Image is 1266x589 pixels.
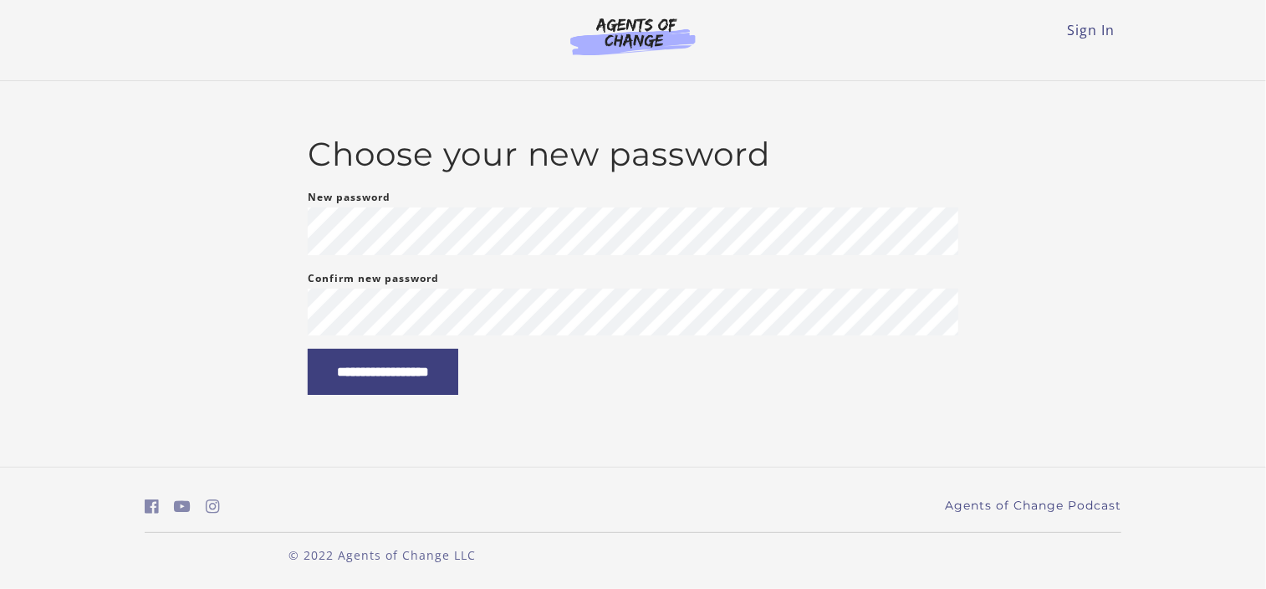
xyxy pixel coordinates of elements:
img: Agents of Change Logo [553,17,713,55]
a: https://www.instagram.com/agentsofchangeprep/ (Open in a new window) [206,494,220,519]
i: https://www.instagram.com/agentsofchangeprep/ (Open in a new window) [206,499,220,515]
a: Sign In [1067,21,1115,39]
h2: Choose your new password [308,135,959,174]
a: Agents of Change Podcast [945,497,1121,515]
i: https://www.facebook.com/groups/aswbtestprep (Open in a new window) [145,499,159,515]
i: https://www.youtube.com/c/AgentsofChangeTestPrepbyMeaganMitchell (Open in a new window) [174,499,191,515]
a: https://www.facebook.com/groups/aswbtestprep (Open in a new window) [145,494,159,519]
a: https://www.youtube.com/c/AgentsofChangeTestPrepbyMeaganMitchell (Open in a new window) [174,494,191,519]
label: New password [308,187,391,207]
p: © 2022 Agents of Change LLC [145,546,620,564]
label: Confirm new password [308,269,439,289]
